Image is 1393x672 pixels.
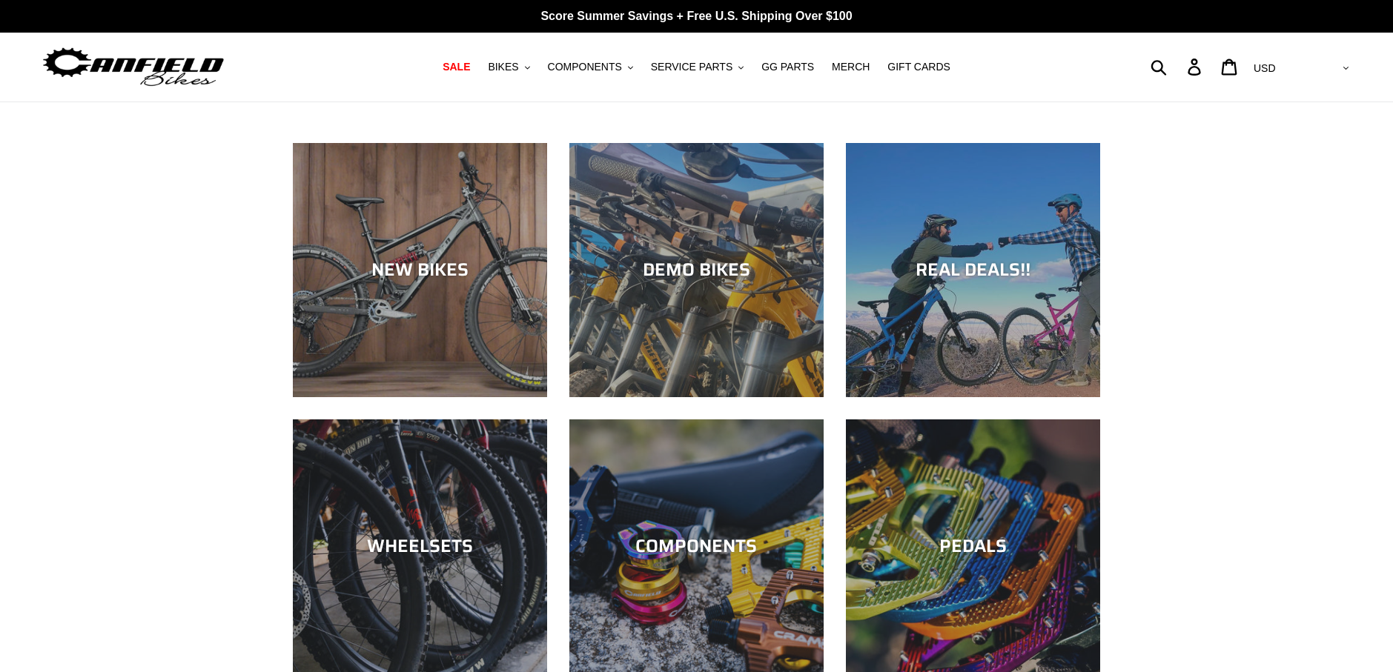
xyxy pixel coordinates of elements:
[846,143,1100,397] a: REAL DEALS!!
[824,57,877,77] a: MERCH
[651,61,732,73] span: SERVICE PARTS
[443,61,470,73] span: SALE
[887,61,950,73] span: GIFT CARDS
[569,259,824,281] div: DEMO BIKES
[293,259,547,281] div: NEW BIKES
[761,61,814,73] span: GG PARTS
[293,536,547,557] div: WHEELSETS
[1159,50,1197,83] input: Search
[548,61,622,73] span: COMPONENTS
[540,57,641,77] button: COMPONENTS
[569,143,824,397] a: DEMO BIKES
[569,536,824,557] div: COMPONENTS
[832,61,870,73] span: MERCH
[846,259,1100,281] div: REAL DEALS!!
[435,57,477,77] a: SALE
[41,44,226,90] img: Canfield Bikes
[846,536,1100,557] div: PEDALS
[754,57,821,77] a: GG PARTS
[480,57,537,77] button: BIKES
[488,61,518,73] span: BIKES
[880,57,958,77] a: GIFT CARDS
[293,143,547,397] a: NEW BIKES
[643,57,751,77] button: SERVICE PARTS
